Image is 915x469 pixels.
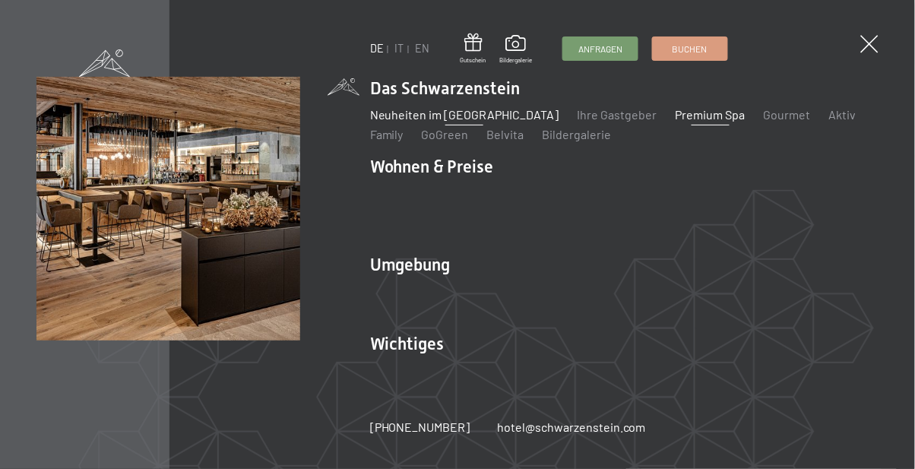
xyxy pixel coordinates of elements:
[563,37,638,60] a: Anfragen
[461,56,486,65] span: Gutschein
[499,35,532,64] a: Bildergalerie
[395,42,404,55] a: IT
[370,42,384,55] a: DE
[673,43,708,55] span: Buchen
[578,107,657,122] a: Ihre Gastgeber
[543,127,612,141] a: Bildergalerie
[370,420,470,434] span: [PHONE_NUMBER]
[676,107,746,122] a: Premium Spa
[370,127,404,141] a: Family
[653,37,727,60] a: Buchen
[370,107,559,122] a: Neuheiten im [GEOGRAPHIC_DATA]
[764,107,811,122] a: Gourmet
[578,43,622,55] span: Anfragen
[461,33,486,65] a: Gutschein
[487,127,524,141] a: Belvita
[370,419,470,436] a: [PHONE_NUMBER]
[497,419,646,436] a: hotel@schwarzenstein.com
[422,127,469,141] a: GoGreen
[829,107,856,122] a: Aktiv
[499,56,532,65] span: Bildergalerie
[416,42,430,55] a: EN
